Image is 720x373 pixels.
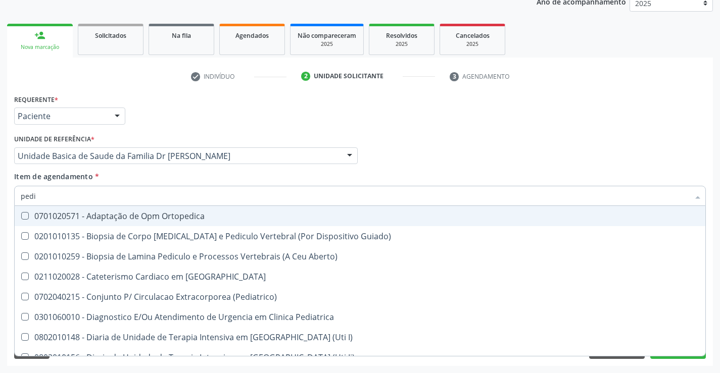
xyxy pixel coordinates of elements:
div: 2025 [376,40,427,48]
div: 0802010148 - Diaria de Unidade de Terapia Intensiva em [GEOGRAPHIC_DATA] (Uti I) [21,333,699,341]
span: Cancelados [456,31,490,40]
span: Não compareceram [298,31,356,40]
label: Requerente [14,92,58,108]
div: Unidade solicitante [314,72,383,81]
div: 2025 [447,40,498,48]
span: Na fila [172,31,191,40]
div: person_add [34,30,45,41]
label: Unidade de referência [14,132,94,147]
input: Buscar por procedimentos [21,186,689,206]
div: 0211020028 - Cateterismo Cardiaco em [GEOGRAPHIC_DATA] [21,273,699,281]
div: 0701020571 - Adaptação de Opm Ortopedica [21,212,699,220]
div: Nova marcação [14,43,66,51]
span: Unidade Basica de Saude da Familia Dr [PERSON_NAME] [18,151,337,161]
span: Item de agendamento [14,172,93,181]
span: Solicitados [95,31,126,40]
div: 2 [301,72,310,81]
div: 2025 [298,40,356,48]
span: Resolvidos [386,31,417,40]
div: 0802010156 - Diaria de Unidade de Terapia Intensiva em [GEOGRAPHIC_DATA] (Uti Ii) [21,353,699,361]
span: Paciente [18,111,105,121]
div: 0301060010 - Diagnostico E/Ou Atendimento de Urgencia em Clinica Pediatrica [21,313,699,321]
span: Agendados [235,31,269,40]
div: 0201010259 - Biopsia de Lamina Pediculo e Processos Vertebrais (A Ceu Aberto) [21,252,699,260]
div: 0201010135 - Biopsia de Corpo [MEDICAL_DATA] e Pediculo Vertebral (Por Dispositivo Guiado) [21,232,699,240]
div: 0702040215 - Conjunto P/ Circulacao Extracorporea (Pediatrico) [21,293,699,301]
